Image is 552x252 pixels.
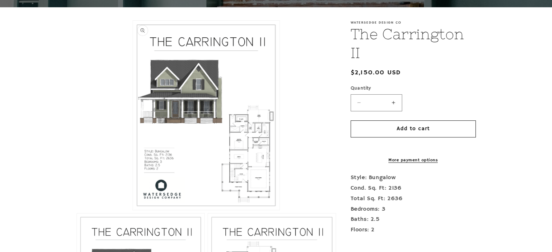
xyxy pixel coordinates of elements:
label: Quantity [351,85,476,92]
button: Add to cart [351,120,476,137]
a: More payment options [351,157,476,164]
h1: The Carrington II [351,25,476,62]
p: Watersedge Design Co [351,20,476,25]
span: $2,150.00 USD [351,68,401,78]
p: Style: Bungalow Cond. Sq. Ft: 2136 Total Sq. Ft: 2636 Bedrooms: 3 Baths: 2.5 Floors: 2 [351,173,476,246]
